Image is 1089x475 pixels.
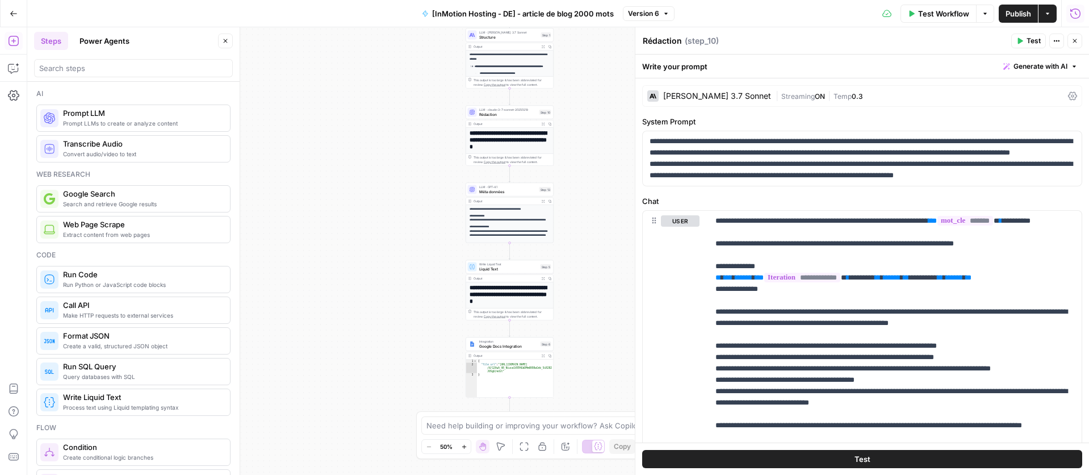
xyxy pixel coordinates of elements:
span: LLM · GPT-4.1 [479,185,537,189]
span: Create conditional logic branches [63,453,221,462]
button: Test [1011,34,1046,48]
span: Write Liquid Text [479,262,538,266]
span: Google Docs Integration [479,343,538,349]
span: Transcribe Audio [63,138,221,149]
label: System Prompt [642,116,1082,127]
span: Search and retrieve Google results [63,199,221,209]
span: Méta données [479,189,537,194]
g: Edge from step_3-iteration-end to step_1 [509,11,510,28]
span: LLM · [PERSON_NAME] 3.7 Sonnet [479,30,539,35]
span: [InMotion Hosting - DE] - article de blog 2000 mots [432,8,614,19]
span: Copy the output [484,160,505,164]
span: Condition [63,441,221,453]
span: Copy the output [484,315,505,318]
span: ON [815,92,825,101]
div: This output is too large & has been abbreviated for review. to view the full content. [474,155,551,164]
span: Test [1027,36,1041,46]
textarea: Rédaction [643,35,682,47]
div: Output [474,353,538,358]
div: Step 6 [541,341,551,347]
button: Test [642,450,1082,468]
span: ( step_10 ) [685,35,719,47]
g: Edge from step_5 to step_6 [509,320,510,337]
button: Version 6 [623,6,675,21]
span: Format JSON [63,330,221,341]
g: Edge from step_13 to step_5 [509,243,510,260]
button: Copy [609,439,635,454]
span: Extract content from web pages [63,230,221,239]
span: Rédaction [479,111,537,117]
span: Test [855,453,870,465]
div: Output [474,276,538,281]
span: Generate with AI [1013,61,1067,72]
div: Write your prompt [635,55,1089,78]
img: Instagram%20post%20-%201%201.png [470,341,475,347]
input: Search steps [39,63,228,74]
button: Steps [34,32,68,50]
div: Ai [36,89,231,99]
span: Structure [479,34,539,40]
button: Test Workflow [900,5,976,23]
span: Convert audio/video to text [63,149,221,159]
div: IntegrationGoogle Docs IntegrationStep 6Output{ "file_url":"[URL][DOMAIN_NAME] /d/12XwA_VR_Niuca1... [466,338,554,398]
div: Output [474,44,538,49]
span: Integration [479,339,538,344]
div: This output is too large & has been abbreviated for review. to view the full content. [474,310,551,319]
div: Code [36,250,231,260]
span: Version 6 [628,9,659,19]
span: | [776,90,781,101]
span: Temp [833,92,852,101]
span: Prompt LLM [63,107,221,119]
button: user [661,215,700,227]
span: Streaming [781,92,815,101]
button: Power Agents [73,32,136,50]
span: Copy [614,441,631,452]
span: Run Python or JavaScript code blocks [63,280,221,289]
g: Edge from step_10 to step_13 [509,166,510,182]
div: Step 5 [541,264,551,269]
div: 1 [466,360,478,363]
div: Output [474,199,538,203]
div: Output [474,122,538,126]
span: 50% [440,442,453,451]
span: LLM · claude-3-7-sonnet-20250219 [479,107,537,112]
span: Google Search [63,188,221,199]
g: Edge from step_1 to step_10 [509,89,510,105]
div: Step 10 [539,110,551,115]
span: Toggle code folding, rows 1 through 3 [474,360,477,363]
div: Step 1 [541,32,551,37]
span: Write Liquid Text [63,391,221,403]
div: Flow [36,423,231,433]
span: Copy the output [484,83,505,86]
span: Call API [63,299,221,311]
span: 0.3 [852,92,863,101]
button: Publish [999,5,1038,23]
span: Run Code [63,269,221,280]
label: Chat [642,195,1082,207]
div: 3 [466,373,478,377]
span: Test Workflow [918,8,969,19]
span: Web Page Scrape [63,219,221,230]
g: Edge from step_6 to end [509,398,510,414]
span: Create a valid, structured JSON object [63,341,221,351]
span: Prompt LLMs to create or analyze content [63,119,221,128]
span: Process text using Liquid templating syntax [63,403,221,412]
div: Web research [36,169,231,180]
div: [PERSON_NAME] 3.7 Sonnet [663,92,771,100]
span: Run SQL Query [63,361,221,372]
button: [InMotion Hosting - DE] - article de blog 2000 mots [415,5,621,23]
span: | [825,90,833,101]
span: Publish [1006,8,1031,19]
div: 2 [466,363,478,373]
div: This output is too large & has been abbreviated for review. to view the full content. [474,78,551,87]
span: Liquid Text [479,266,538,272]
span: Make HTTP requests to external services [63,311,221,320]
span: Query databases with SQL [63,372,221,381]
button: Generate with AI [999,59,1082,74]
div: Step 13 [539,187,551,192]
